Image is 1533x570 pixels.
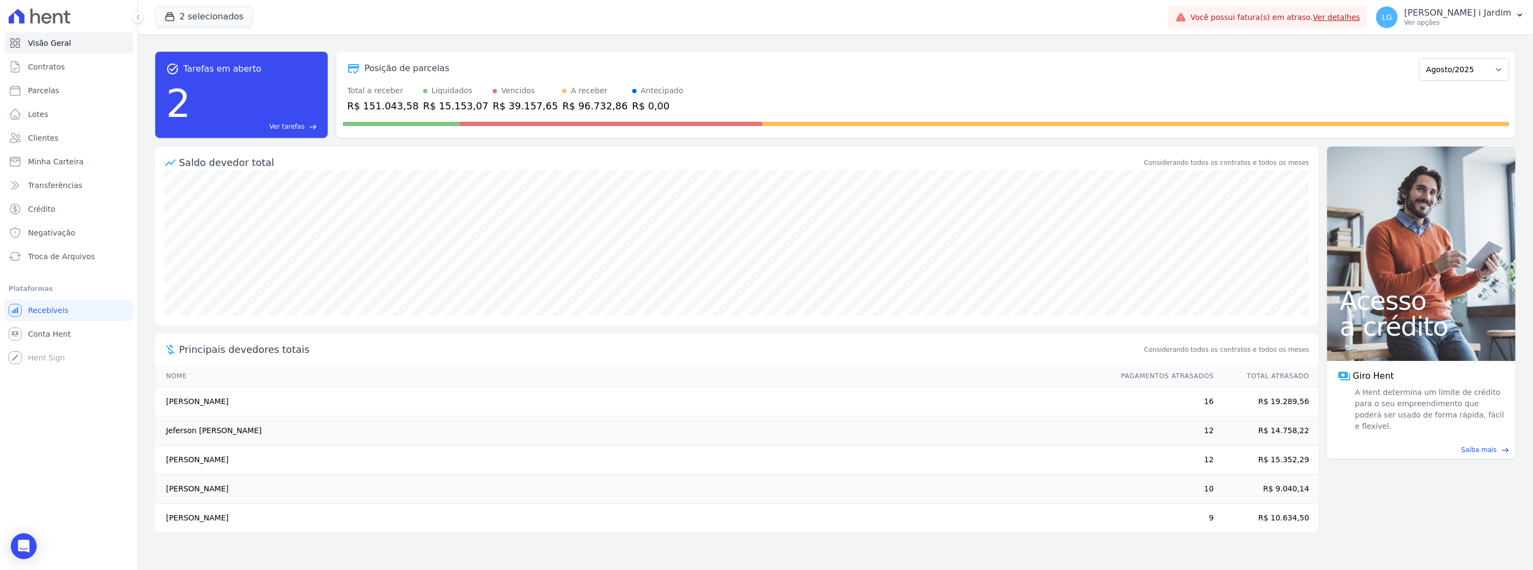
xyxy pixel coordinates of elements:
div: R$ 15.153,07 [423,99,488,113]
span: Transferências [28,180,82,191]
span: task_alt [166,62,179,75]
div: R$ 0,00 [632,99,683,113]
a: Negativação [4,222,133,244]
td: 12 [1111,416,1214,446]
a: Ver detalhes [1313,13,1361,22]
span: Acesso [1340,288,1503,314]
span: east [1501,446,1509,454]
span: LG [1382,13,1392,21]
div: Total a receber [347,85,419,96]
div: Posição de parcelas [364,62,450,75]
button: LG [PERSON_NAME] i Jardim Ver opções [1368,2,1533,32]
div: R$ 96.732,86 [562,99,627,113]
td: R$ 15.352,29 [1214,446,1318,475]
div: 2 [166,75,191,131]
a: Crédito [4,198,133,220]
a: Recebíveis [4,300,133,321]
td: Jeferson [PERSON_NAME] [155,416,1111,446]
div: R$ 39.157,65 [493,99,558,113]
td: 12 [1111,446,1214,475]
td: R$ 14.758,22 [1214,416,1318,446]
a: Visão Geral [4,32,133,54]
a: Troca de Arquivos [4,246,133,267]
th: Pagamentos Atrasados [1111,365,1214,387]
a: Parcelas [4,80,133,101]
span: Conta Hent [28,329,71,339]
td: 16 [1111,387,1214,416]
button: 2 selecionados [155,6,253,27]
a: Lotes [4,103,133,125]
span: Contratos [28,61,65,72]
div: Vencidos [501,85,535,96]
th: Total Atrasado [1214,365,1318,387]
span: Parcelas [28,85,59,96]
div: Considerando todos os contratos e todos os meses [1144,158,1309,168]
div: Plataformas [9,282,129,295]
a: Saiba mais east [1334,445,1509,455]
td: [PERSON_NAME] [155,504,1111,533]
a: Contratos [4,56,133,78]
span: Lotes [28,109,49,120]
span: Ver tarefas [270,122,305,131]
span: Você possui fatura(s) em atraso. [1191,12,1361,23]
div: Antecipado [641,85,683,96]
p: [PERSON_NAME] i Jardim [1404,8,1511,18]
a: Clientes [4,127,133,149]
p: Ver opções [1404,18,1511,27]
span: Considerando todos os contratos e todos os meses [1144,345,1309,354]
a: Ver tarefas east [195,122,317,131]
span: Negativação [28,227,75,238]
td: R$ 19.289,56 [1214,387,1318,416]
td: [PERSON_NAME] [155,446,1111,475]
div: Liquidados [432,85,473,96]
span: Visão Geral [28,38,71,48]
span: east [309,123,317,131]
span: Crédito [28,204,56,214]
a: Conta Hent [4,323,133,345]
span: a crédito [1340,314,1503,339]
td: [PERSON_NAME] [155,387,1111,416]
td: R$ 10.634,50 [1214,504,1318,533]
div: Open Intercom Messenger [11,533,37,559]
span: Recebíveis [28,305,68,316]
div: Saldo devedor total [179,155,1142,170]
td: [PERSON_NAME] [155,475,1111,504]
div: A receber [571,85,607,96]
span: Troca de Arquivos [28,251,95,262]
span: A Hent determina um limite de crédito para o seu empreendimento que poderá ser usado de forma ráp... [1353,387,1505,432]
span: Clientes [28,133,58,143]
a: Transferências [4,175,133,196]
span: Saiba mais [1461,445,1497,455]
span: Principais devedores totais [179,342,1142,357]
a: Minha Carteira [4,151,133,172]
td: 9 [1111,504,1214,533]
span: Tarefas em aberto [183,62,261,75]
span: Minha Carteira [28,156,84,167]
td: R$ 9.040,14 [1214,475,1318,504]
span: Giro Hent [1353,370,1394,383]
div: R$ 151.043,58 [347,99,419,113]
th: Nome [155,365,1111,387]
td: 10 [1111,475,1214,504]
